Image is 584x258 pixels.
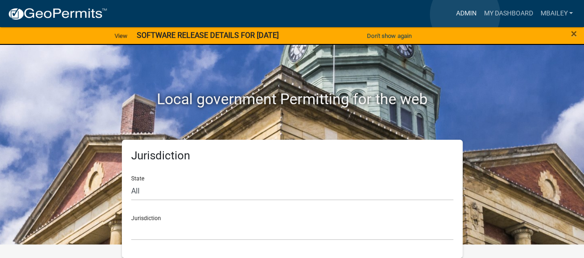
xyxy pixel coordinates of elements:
[137,31,279,40] strong: SOFTWARE RELEASE DETAILS FOR [DATE]
[536,5,577,22] a: mbailey
[131,149,453,163] h5: Jurisdiction
[363,28,415,43] button: Don't show again
[33,90,551,108] h2: Local government Permitting for the web
[111,28,131,43] a: View
[452,5,480,22] a: Admin
[480,5,536,22] a: My Dashboard
[571,28,577,39] button: Close
[571,27,577,40] span: ×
